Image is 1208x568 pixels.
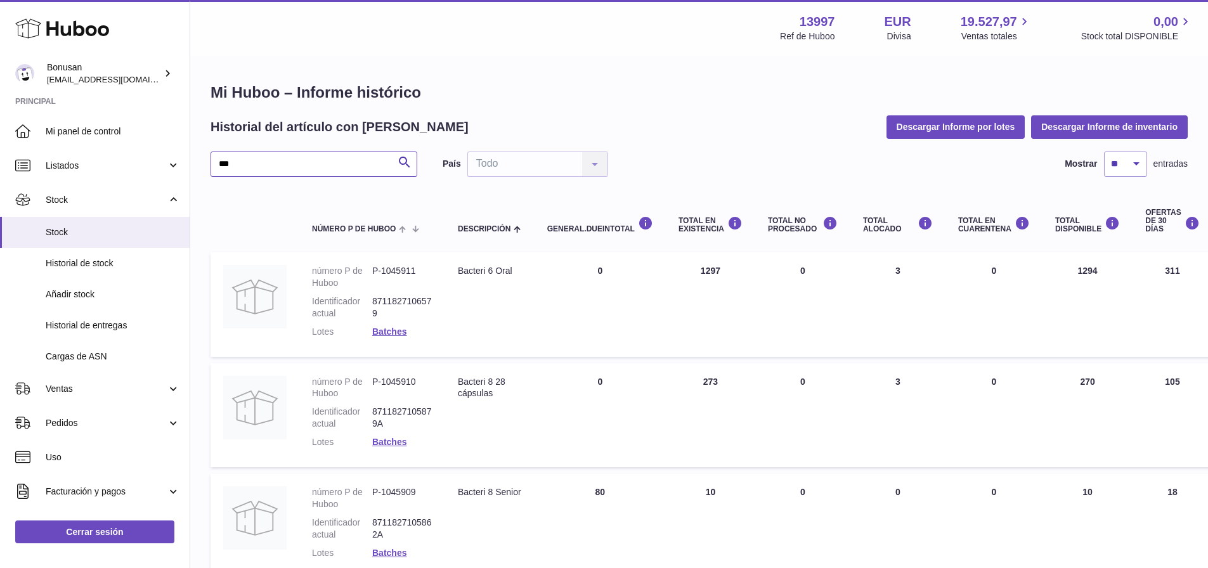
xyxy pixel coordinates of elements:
[46,417,167,429] span: Pedidos
[46,194,167,206] span: Stock
[1031,115,1188,138] button: Descargar Informe de inventario
[372,295,432,319] dd: 8711827106579
[47,61,161,86] div: Bonusan
[884,13,911,30] strong: EUR
[372,548,406,558] a: Batches
[800,13,835,30] strong: 13997
[312,376,372,400] dt: número P de Huboo
[679,216,743,233] div: Total en EXISTENCIA
[46,319,180,332] span: Historial de entregas
[46,383,167,395] span: Ventas
[1055,216,1120,233] div: Total DISPONIBLE
[312,326,372,338] dt: Lotes
[863,216,933,233] div: Total ALOCADO
[15,520,174,543] a: Cerrar sesión
[992,266,997,276] span: 0
[887,115,1025,138] button: Descargar Informe por lotes
[312,225,396,233] span: número P de Huboo
[768,216,838,233] div: Total NO PROCESADO
[1042,363,1133,467] td: 270
[372,486,432,510] dd: P-1045909
[458,486,522,498] div: Bacteri 8 Senior
[312,406,372,430] dt: Identificador actual
[46,226,180,238] span: Stock
[992,487,997,497] span: 0
[372,406,432,430] dd: 8711827105879A
[46,257,180,269] span: Historial de stock
[961,30,1032,42] span: Ventas totales
[458,265,522,277] div: Bacteri 6 Oral
[47,74,186,84] span: [EMAIL_ADDRESS][DOMAIN_NAME]
[46,451,180,463] span: Uso
[312,436,372,448] dt: Lotes
[666,252,755,356] td: 1297
[887,30,911,42] div: Divisa
[312,517,372,541] dt: Identificador actual
[1065,158,1097,170] label: Mostrar
[223,486,287,550] img: product image
[312,295,372,319] dt: Identificador actual
[850,252,945,356] td: 3
[223,265,287,328] img: product image
[666,363,755,467] td: 273
[961,13,1032,42] a: 19.527,97 Ventas totales
[46,160,167,172] span: Listados
[1153,158,1188,170] span: entradas
[535,363,666,467] td: 0
[1153,13,1178,30] span: 0,00
[372,326,406,337] a: Batches
[547,216,653,233] div: general.dueInTotal
[961,13,1017,30] span: 19.527,97
[211,119,469,136] h2: Historial del artículo con [PERSON_NAME]
[312,547,372,559] dt: Lotes
[1145,209,1199,234] div: OFERTAS DE 30 DÍAS
[850,363,945,467] td: 3
[458,225,510,233] span: Descripción
[312,486,372,510] dt: número P de Huboo
[372,437,406,447] a: Batches
[372,517,432,541] dd: 8711827105862A
[46,126,180,138] span: Mi panel de control
[46,351,180,363] span: Cargas de ASN
[223,376,287,439] img: product image
[15,64,34,83] img: info@bonusan.es
[755,252,850,356] td: 0
[1081,13,1193,42] a: 0,00 Stock total DISPONIBLE
[535,252,666,356] td: 0
[443,158,461,170] label: País
[372,265,432,289] dd: P-1045911
[958,216,1030,233] div: Total en CUARENTENA
[992,377,997,387] span: 0
[755,363,850,467] td: 0
[46,486,167,498] span: Facturación y pagos
[1081,30,1193,42] span: Stock total DISPONIBLE
[312,265,372,289] dt: número P de Huboo
[211,82,1188,103] h1: Mi Huboo – Informe histórico
[46,288,180,300] span: Añadir stock
[458,376,522,400] div: Bacteri 8 28 cápsulas
[780,30,835,42] div: Ref de Huboo
[1042,252,1133,356] td: 1294
[372,376,432,400] dd: P-1045910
